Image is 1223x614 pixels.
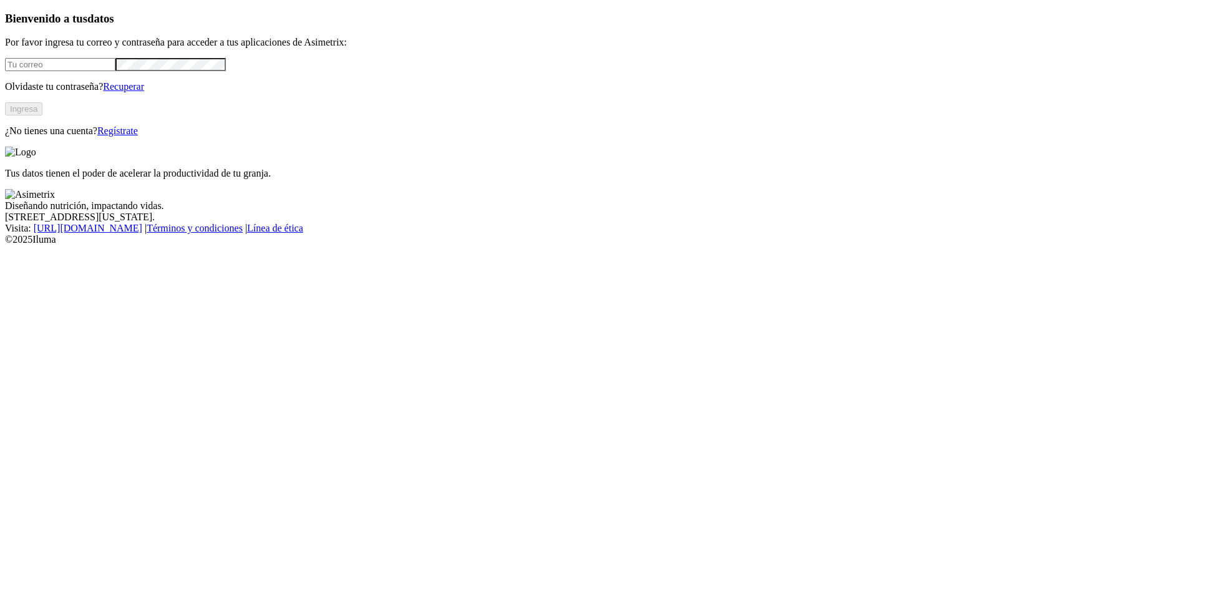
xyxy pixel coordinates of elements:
a: [URL][DOMAIN_NAME] [34,223,142,233]
img: Asimetrix [5,189,55,200]
h3: Bienvenido a tus [5,12,1218,26]
p: Por favor ingresa tu correo y contraseña para acceder a tus aplicaciones de Asimetrix: [5,37,1218,48]
a: Línea de ética [247,223,303,233]
a: Regístrate [97,125,138,136]
button: Ingresa [5,102,42,115]
div: © 2025 Iluma [5,234,1218,245]
img: Logo [5,147,36,158]
input: Tu correo [5,58,115,71]
div: Visita : | | [5,223,1218,234]
a: Recuperar [103,81,144,92]
div: Diseñando nutrición, impactando vidas. [5,200,1218,212]
span: datos [87,12,114,25]
a: Términos y condiciones [147,223,243,233]
p: Tus datos tienen el poder de acelerar la productividad de tu granja. [5,168,1218,179]
p: ¿No tienes una cuenta? [5,125,1218,137]
div: [STREET_ADDRESS][US_STATE]. [5,212,1218,223]
p: Olvidaste tu contraseña? [5,81,1218,92]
